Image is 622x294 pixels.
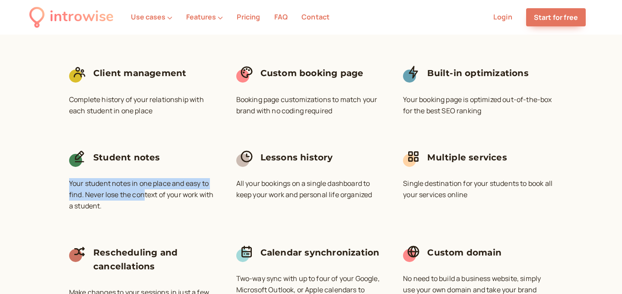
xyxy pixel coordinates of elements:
h3: Rescheduling and cancellations [93,246,219,274]
h3: Custom booking page [260,66,386,80]
h3: Multiple services [427,150,553,164]
p: Complete history of your relationship with each student in one place [69,94,219,117]
h3: Client management [93,66,219,80]
p: Single destination for your students to book all your services online [403,178,553,201]
h3: Custom domain [427,246,553,259]
button: Use cases [131,13,172,21]
div: introwise [50,5,114,29]
p: All your bookings on a single dashboard to keep your work and personal life organized [236,178,386,201]
h3: Calendar synchronization [260,246,386,259]
p: Your booking page is optimized out-of-the-box for the best SEO ranking [403,94,553,117]
h3: Lessons history [260,150,386,164]
a: Pricing [237,12,260,22]
a: Start for free [526,8,586,26]
a: FAQ [274,12,288,22]
button: Features [186,13,223,21]
p: Your student notes in one place and easy to find. Never lose the context of your work with a stud... [69,178,219,212]
h3: Student notes [93,150,219,164]
p: Booking page customizations to match your brand with no coding required [236,94,386,117]
a: introwise [29,5,114,29]
h3: Built-in optimizations [427,66,553,80]
a: Login [493,12,512,22]
a: Contact [301,12,330,22]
